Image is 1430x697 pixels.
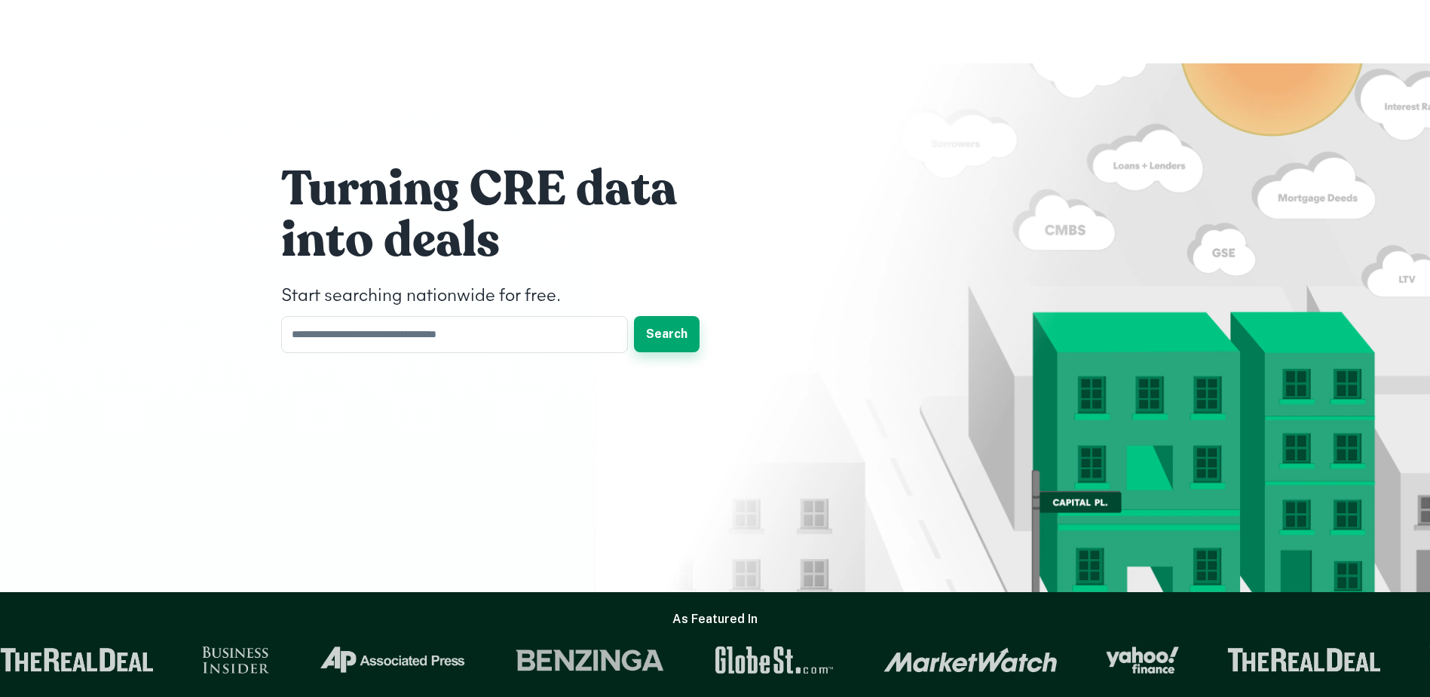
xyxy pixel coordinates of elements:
img: Business Insider [201,646,269,674]
h4: Start searching nationwide for free. [281,283,733,310]
img: Associated Press [317,646,466,674]
button: Search [634,316,700,352]
img: Yahoo Finance [1105,646,1178,674]
h1: Turning CRE data [281,159,733,220]
img: GlobeSt [713,646,835,674]
img: Benzinga [514,646,665,674]
h1: into deals [281,210,733,271]
img: Market Watch [883,647,1057,673]
iframe: Chat Widget [1355,576,1430,649]
h6: As Featured In [672,610,758,628]
img: The Real Deal [1227,648,1381,672]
